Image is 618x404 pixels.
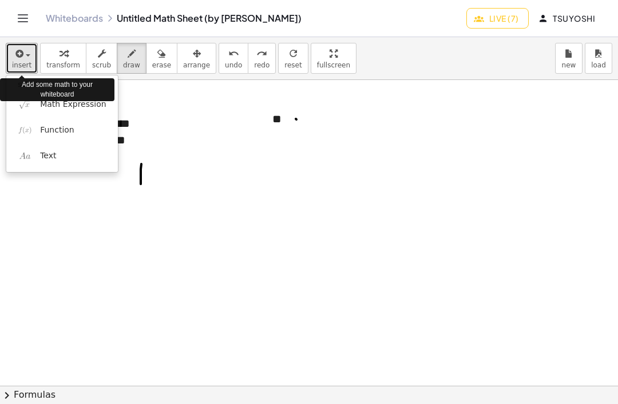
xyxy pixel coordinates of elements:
a: Text [6,143,118,169]
img: f_x.png [18,123,32,137]
a: Math Expression [6,91,118,117]
span: Math Expression [40,99,106,110]
img: sqrt_x.png [18,97,32,111]
span: Text [40,150,56,162]
span: Function [40,125,74,136]
img: Aa.png [18,149,32,163]
a: Function [6,117,118,143]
